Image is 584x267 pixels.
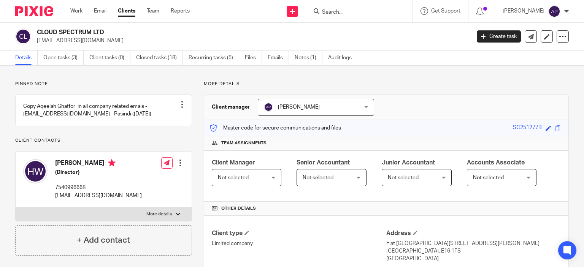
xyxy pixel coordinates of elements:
img: svg%3E [15,28,31,44]
a: Work [70,7,83,15]
img: svg%3E [264,103,273,112]
span: Not selected [218,175,249,180]
a: Notes (1) [295,51,322,65]
p: [PERSON_NAME] [503,7,544,15]
h4: Address [386,229,561,237]
i: Primary [108,159,116,167]
a: Closed tasks (18) [136,51,183,65]
a: Create task [477,30,521,43]
h4: Client type [212,229,386,237]
a: Reports [171,7,190,15]
a: Team [147,7,159,15]
a: Details [15,51,38,65]
div: SC251277B [513,124,542,133]
h4: [PERSON_NAME] [55,159,142,169]
p: Pinned note [15,81,192,87]
span: Not selected [303,175,333,180]
a: Audit logs [328,51,357,65]
span: Not selected [388,175,419,180]
a: Open tasks (3) [43,51,84,65]
span: Junior Accountant [382,160,435,166]
span: Other details [221,205,256,212]
p: 7540996668 [55,184,142,191]
p: More details [204,81,569,87]
img: Pixie [15,6,53,16]
p: Master code for secure communications and files [210,124,341,132]
a: Recurring tasks (5) [189,51,239,65]
p: More details [146,211,172,217]
p: [EMAIL_ADDRESS][DOMAIN_NAME] [55,192,142,199]
p: [GEOGRAPHIC_DATA], E16 1FS [386,247,561,255]
input: Search [321,9,390,16]
p: [GEOGRAPHIC_DATA] [386,255,561,262]
a: Client tasks (0) [89,51,130,65]
h4: + Add contact [77,234,130,246]
p: Limited company [212,240,386,247]
a: Emails [268,51,289,65]
span: Get Support [431,8,460,14]
h2: CLOUD SPECTRUM LTD [37,28,380,36]
a: Files [245,51,262,65]
img: svg%3E [548,5,560,17]
h5: (Director) [55,169,142,176]
h3: Client manager [212,103,250,111]
span: Senior Accountant [297,160,350,166]
p: [EMAIL_ADDRESS][DOMAIN_NAME] [37,37,465,44]
p: Client contacts [15,137,192,144]
a: Email [94,7,106,15]
span: [PERSON_NAME] [278,104,320,110]
span: Team assignments [221,140,267,146]
span: Accounts Associate [467,160,525,166]
span: Client Manager [212,160,255,166]
p: Flat [GEOGRAPHIC_DATA][STREET_ADDRESS][PERSON_NAME] [386,240,561,247]
img: svg%3E [23,159,48,183]
a: Clients [118,7,135,15]
span: Not selected [473,175,504,180]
